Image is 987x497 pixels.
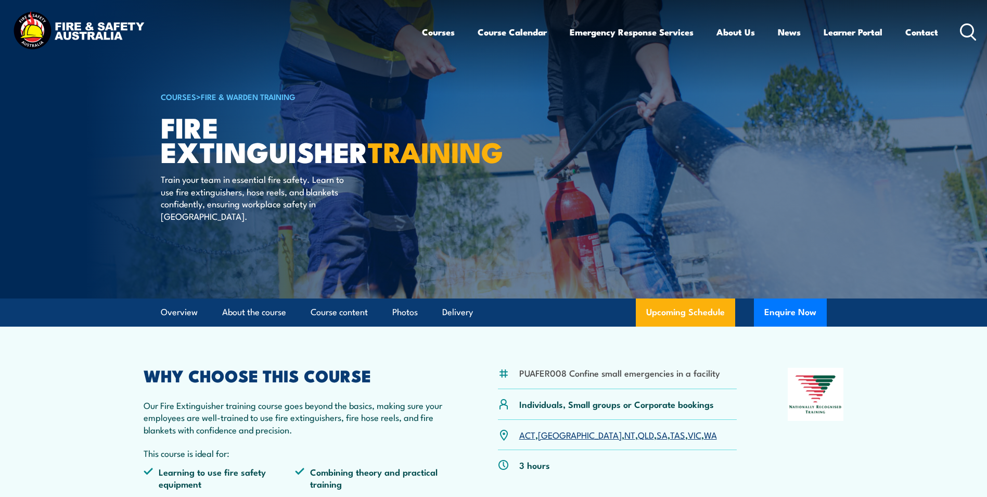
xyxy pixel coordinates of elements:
a: VIC [688,428,701,441]
a: SA [657,428,668,441]
a: WA [704,428,717,441]
a: Course content [311,299,368,326]
p: Our Fire Extinguisher training course goes beyond the basics, making sure your employees are well... [144,399,447,436]
h2: WHY CHOOSE THIS COURSE [144,368,447,382]
p: , , , , , , , [519,429,717,441]
a: Fire & Warden Training [201,91,296,102]
a: Learner Portal [824,18,882,46]
a: Photos [392,299,418,326]
a: ACT [519,428,535,441]
a: COURSES [161,91,196,102]
a: Overview [161,299,198,326]
li: PUAFER008 Confine small emergencies in a facility [519,367,720,379]
h1: Fire Extinguisher [161,115,418,163]
a: Upcoming Schedule [636,299,735,327]
a: Emergency Response Services [570,18,694,46]
h6: > [161,90,418,103]
a: News [778,18,801,46]
a: QLD [638,428,654,441]
a: Courses [422,18,455,46]
a: About Us [716,18,755,46]
img: Nationally Recognised Training logo. [788,368,844,421]
a: TAS [670,428,685,441]
p: Train your team in essential fire safety. Learn to use fire extinguishers, hose reels, and blanke... [161,173,351,222]
p: Individuals, Small groups or Corporate bookings [519,398,714,410]
button: Enquire Now [754,299,827,327]
p: This course is ideal for: [144,447,447,459]
li: Learning to use fire safety equipment [144,466,296,490]
a: Contact [905,18,938,46]
p: 3 hours [519,459,550,471]
a: NT [624,428,635,441]
a: [GEOGRAPHIC_DATA] [538,428,622,441]
li: Combining theory and practical training [295,466,447,490]
a: About the course [222,299,286,326]
strong: TRAINING [368,129,503,172]
a: Course Calendar [478,18,547,46]
a: Delivery [442,299,473,326]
